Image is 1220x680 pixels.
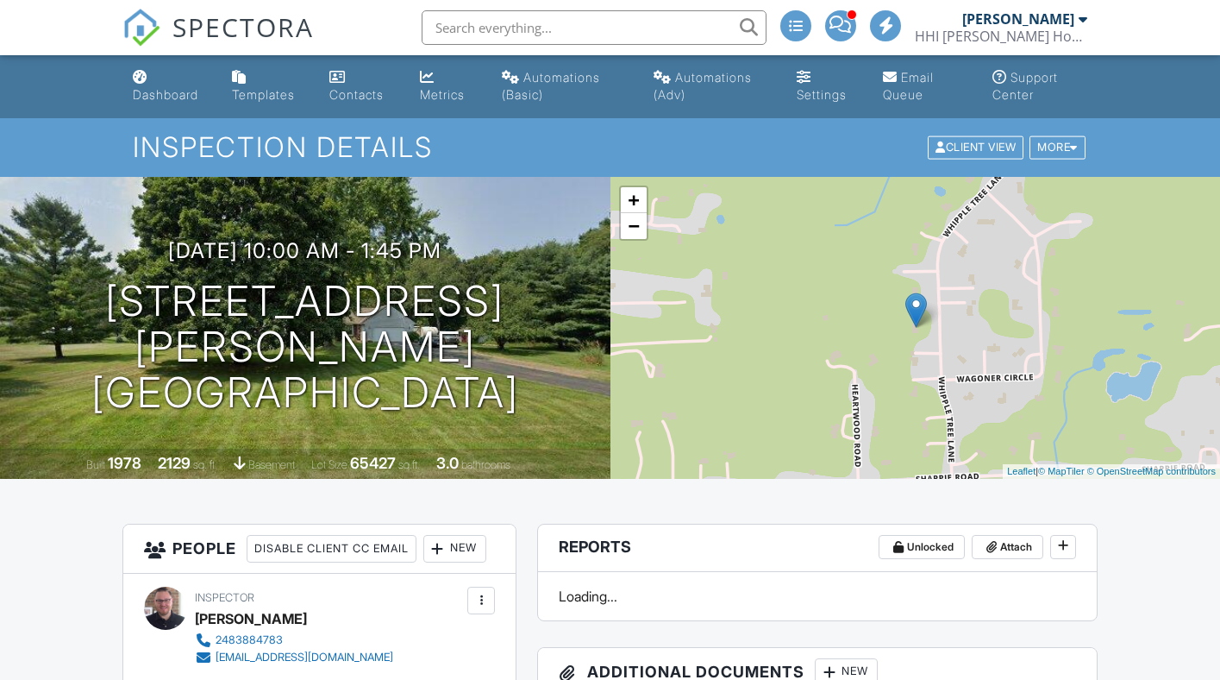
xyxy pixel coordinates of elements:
[28,279,583,415] h1: [STREET_ADDRESS][PERSON_NAME] [GEOGRAPHIC_DATA]
[247,535,416,563] div: Disable Client CC Email
[216,651,393,664] div: [EMAIL_ADDRESS][DOMAIN_NAME]
[621,213,647,239] a: Zoom out
[797,87,847,102] div: Settings
[232,87,295,102] div: Templates
[195,632,393,649] a: 2483884783
[647,62,776,111] a: Automations (Advanced)
[172,9,314,45] span: SPECTORA
[86,458,105,471] span: Built
[985,62,1095,111] a: Support Center
[195,591,254,604] span: Inspector
[158,454,191,472] div: 2129
[1029,136,1085,160] div: More
[168,239,441,262] h3: [DATE] 10:00 am - 1:45 pm
[1007,466,1035,476] a: Leaflet
[1003,464,1220,479] div: |
[122,23,314,60] a: SPECTORA
[311,458,347,471] span: Lot Size
[133,132,1086,162] h1: Inspection Details
[329,87,384,102] div: Contacts
[883,70,934,102] div: Email Queue
[962,10,1074,28] div: [PERSON_NAME]
[122,9,160,47] img: The Best Home Inspection Software - Spectora
[322,62,400,111] a: Contacts
[654,70,752,102] div: Automations (Adv)
[193,458,217,471] span: sq. ft.
[495,62,633,111] a: Automations (Basic)
[398,458,420,471] span: sq.ft.
[926,140,1028,153] a: Client View
[621,187,647,213] a: Zoom in
[992,70,1058,102] div: Support Center
[876,62,972,111] a: Email Queue
[126,62,211,111] a: Dashboard
[420,87,465,102] div: Metrics
[1087,466,1216,476] a: © OpenStreetMap contributors
[413,62,480,111] a: Metrics
[928,136,1023,160] div: Client View
[422,10,766,45] input: Search everything...
[1038,466,1085,476] a: © MapTiler
[423,535,486,563] div: New
[123,525,516,574] h3: People
[502,70,600,102] div: Automations (Basic)
[195,649,393,666] a: [EMAIL_ADDRESS][DOMAIN_NAME]
[195,606,307,632] div: [PERSON_NAME]
[790,62,862,111] a: Settings
[216,633,283,647] div: 2483884783
[133,87,198,102] div: Dashboard
[248,458,295,471] span: basement
[461,458,510,471] span: bathrooms
[915,28,1087,45] div: HHI Hodge Home Inspections
[108,454,141,472] div: 1978
[350,454,396,472] div: 65427
[225,62,309,111] a: Templates
[436,454,459,472] div: 3.0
